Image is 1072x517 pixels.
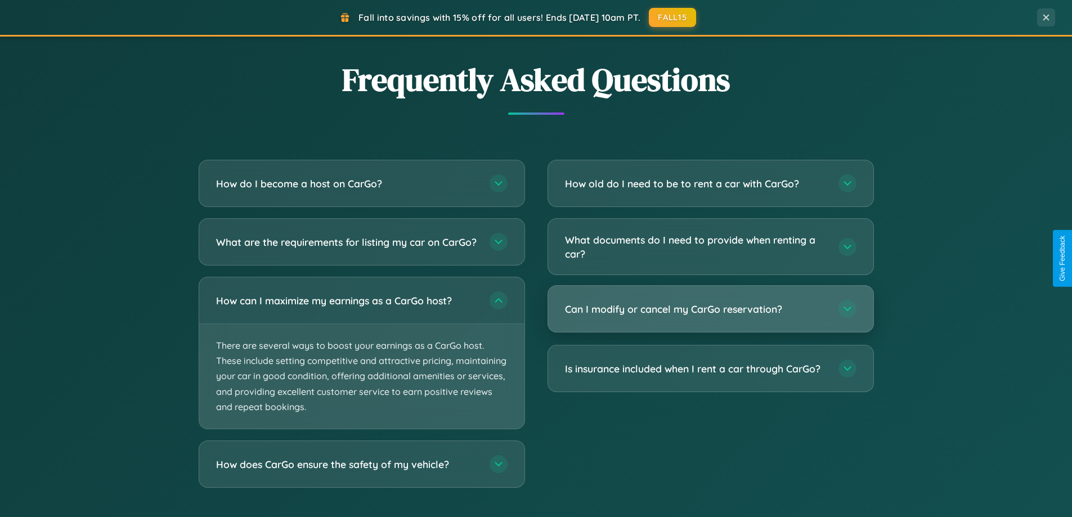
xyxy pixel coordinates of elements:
[565,177,827,191] h3: How old do I need to be to rent a car with CarGo?
[199,58,874,101] h2: Frequently Asked Questions
[199,324,524,429] p: There are several ways to boost your earnings as a CarGo host. These include setting competitive ...
[216,457,478,471] h3: How does CarGo ensure the safety of my vehicle?
[565,233,827,260] h3: What documents do I need to provide when renting a car?
[216,177,478,191] h3: How do I become a host on CarGo?
[216,294,478,308] h3: How can I maximize my earnings as a CarGo host?
[565,362,827,376] h3: Is insurance included when I rent a car through CarGo?
[358,12,640,23] span: Fall into savings with 15% off for all users! Ends [DATE] 10am PT.
[565,302,827,316] h3: Can I modify or cancel my CarGo reservation?
[216,235,478,249] h3: What are the requirements for listing my car on CarGo?
[1058,236,1066,281] div: Give Feedback
[649,8,696,27] button: FALL15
